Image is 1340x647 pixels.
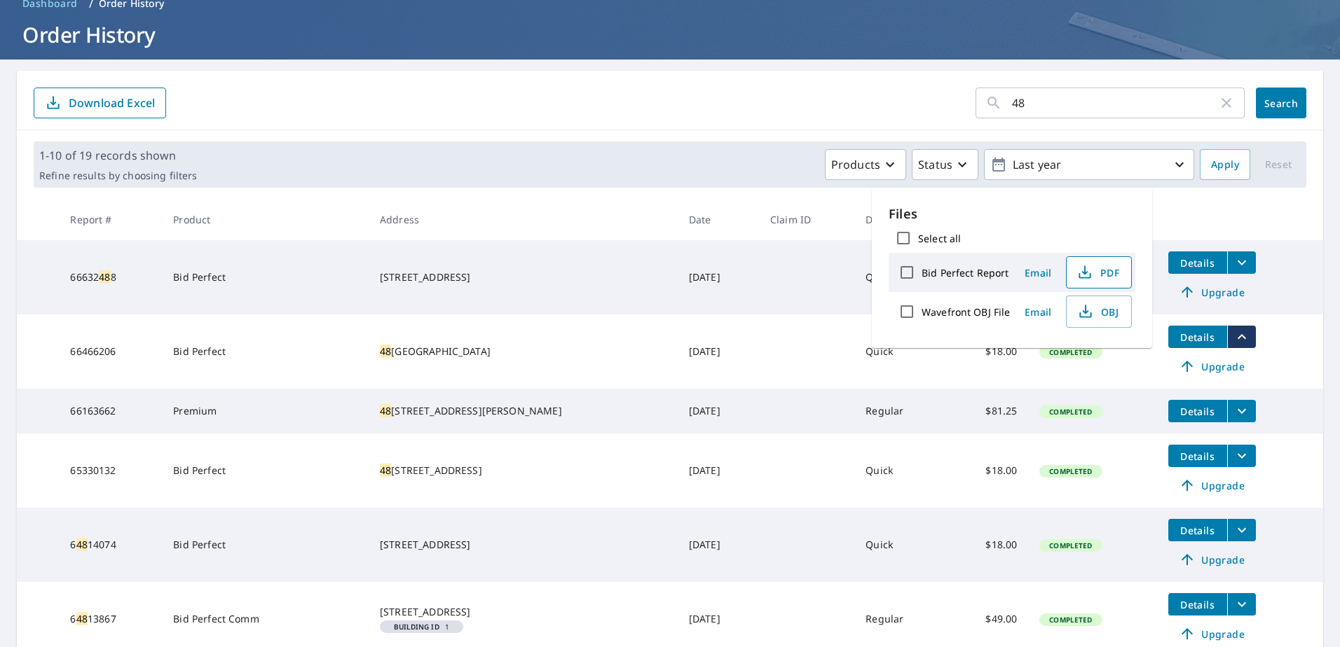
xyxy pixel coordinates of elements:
td: Bid Perfect [162,240,369,314]
td: [DATE] [678,240,759,314]
button: filesDropdownBtn-66632488 [1227,251,1256,274]
button: PDF [1066,256,1132,288]
div: [STREET_ADDRESS] [380,270,666,284]
td: $18.00 [947,314,1028,389]
mark: 48 [99,270,110,284]
span: Upgrade [1177,551,1247,568]
div: [STREET_ADDRESS] [380,605,666,619]
mark: 48 [380,345,391,358]
td: 66632 8 [59,240,162,314]
button: OBJ [1066,295,1132,328]
span: Search [1267,97,1295,110]
th: Report # [59,199,162,240]
h1: Order History [17,20,1323,49]
span: Completed [1041,615,1100,625]
span: Details [1177,331,1219,344]
button: Products [825,149,906,180]
mark: 48 [76,538,88,551]
th: Product [162,199,369,240]
label: Wavefront OBJ File [922,305,1010,319]
span: Upgrade [1177,477,1247,494]
th: Claim ID [759,199,854,240]
td: [DATE] [678,433,759,508]
mark: 48 [76,612,88,625]
td: Bid Perfect [162,433,369,508]
span: OBJ [1075,303,1120,320]
span: Email [1021,305,1055,319]
th: Address [369,199,678,240]
span: 1 [385,623,458,630]
p: Files [889,204,1135,223]
td: Premium [162,389,369,433]
a: Upgrade [1168,355,1256,377]
mark: 48 [380,464,391,477]
a: Upgrade [1168,622,1256,645]
button: filesDropdownBtn-64814074 [1227,519,1256,541]
td: [DATE] [678,508,759,582]
div: [GEOGRAPHIC_DATA] [380,345,666,359]
p: 1-10 of 19 records shown [39,147,197,164]
button: Status [912,149,978,180]
span: Details [1177,450,1219,463]
td: [DATE] [678,314,759,389]
span: Completed [1041,541,1100,550]
div: [STREET_ADDRESS] [380,464,666,478]
button: Email [1016,262,1060,284]
span: Details [1177,598,1219,611]
td: Bid Perfect [162,314,369,389]
div: [STREET_ADDRESS] [380,538,666,552]
td: 66466206 [59,314,162,389]
mark: 48 [380,404,391,417]
p: Download Excel [69,95,155,111]
button: Search [1256,88,1306,118]
input: Address, Report #, Claim ID, etc. [1012,83,1218,123]
td: Bid Perfect [162,508,369,582]
button: filesDropdownBtn-66466206 [1227,326,1256,348]
span: Upgrade [1177,358,1247,375]
button: detailsBtn-66163662 [1168,400,1227,422]
td: 65330132 [59,433,162,508]
td: $18.00 [947,433,1028,508]
td: Quick [854,314,947,389]
button: detailsBtn-65330132 [1168,445,1227,467]
span: Apply [1211,156,1239,174]
span: Completed [1041,466,1100,476]
p: Products [831,156,880,173]
td: Quick [854,433,947,508]
button: Download Excel [34,88,166,118]
span: Details [1177,524,1219,537]
a: Upgrade [1168,548,1256,571]
td: Quick [854,508,947,582]
th: Date [678,199,759,240]
td: [DATE] [678,389,759,433]
p: Refine results by choosing filters [39,169,197,182]
a: Upgrade [1168,474,1256,496]
button: Last year [984,149,1194,180]
button: filesDropdownBtn-65330132 [1227,445,1256,467]
span: PDF [1075,264,1120,281]
a: Upgrade [1168,281,1256,303]
span: Completed [1041,347,1100,357]
div: [STREET_ADDRESS][PERSON_NAME] [380,404,666,418]
span: Details [1177,405,1219,418]
p: Last year [1007,153,1171,177]
button: Email [1016,301,1060,323]
button: detailsBtn-66466206 [1168,326,1227,348]
td: 66163662 [59,389,162,433]
em: Building ID [394,623,439,630]
td: Quick [854,240,947,314]
button: detailsBtn-66632488 [1168,251,1227,274]
td: $81.25 [947,389,1028,433]
span: Upgrade [1177,625,1247,642]
button: Apply [1200,149,1250,180]
button: detailsBtn-64813867 [1168,593,1227,615]
span: Upgrade [1177,284,1247,300]
span: Completed [1041,407,1100,417]
button: filesDropdownBtn-64813867 [1227,593,1256,615]
button: filesDropdownBtn-66163662 [1227,400,1256,422]
p: Status [918,156,952,173]
td: Regular [854,389,947,433]
td: 6 14074 [59,508,162,582]
span: Email [1021,266,1055,279]
span: Details [1177,256,1219,270]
